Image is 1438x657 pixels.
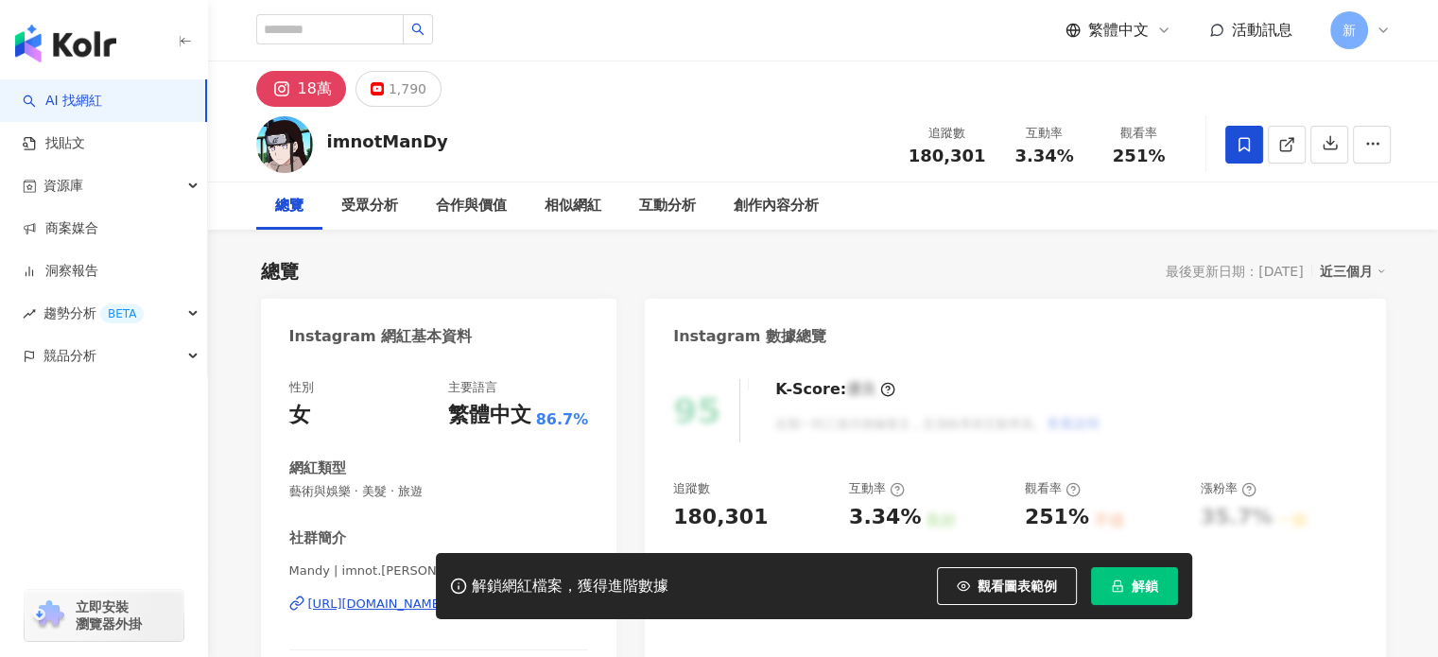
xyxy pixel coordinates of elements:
[275,195,303,217] div: 總覽
[25,590,183,641] a: chrome extension立即安裝 瀏覽器外掛
[15,25,116,62] img: logo
[937,567,1077,605] button: 觀看圖表範例
[23,134,85,153] a: 找貼文
[1103,124,1175,143] div: 觀看率
[1201,480,1256,497] div: 漲粉率
[23,92,102,111] a: searchAI 找網紅
[673,326,826,347] div: Instagram 數據總覽
[639,195,696,217] div: 互動分析
[1232,21,1292,39] span: 活動訊息
[261,258,299,285] div: 總覽
[909,124,986,143] div: 追蹤數
[43,335,96,377] span: 競品分析
[448,379,497,396] div: 主要語言
[1113,147,1166,165] span: 251%
[1132,579,1158,594] span: 解鎖
[978,579,1057,594] span: 觀看圖表範例
[1009,124,1081,143] div: 互動率
[289,379,314,396] div: 性別
[909,146,986,165] span: 180,301
[76,598,142,632] span: 立即安裝 瀏覽器外掛
[849,503,921,532] div: 3.34%
[256,116,313,173] img: KOL Avatar
[327,130,448,153] div: imnotManDy
[436,195,507,217] div: 合作與價值
[1025,480,1081,497] div: 觀看率
[43,292,144,335] span: 趨勢分析
[734,195,819,217] div: 創作內容分析
[448,401,531,430] div: 繁體中文
[1088,20,1149,41] span: 繁體中文
[1091,567,1178,605] button: 解鎖
[472,577,668,596] div: 解鎖網紅檔案，獲得進階數據
[389,76,426,102] div: 1,790
[1343,20,1356,41] span: 新
[341,195,398,217] div: 受眾分析
[43,164,83,207] span: 資源庫
[355,71,442,107] button: 1,790
[289,401,310,430] div: 女
[289,458,346,478] div: 網紅類型
[849,480,905,497] div: 互動率
[673,480,710,497] div: 追蹤數
[100,304,144,323] div: BETA
[1014,147,1073,165] span: 3.34%
[23,219,98,238] a: 商案媒合
[23,262,98,281] a: 洞察報告
[1111,579,1124,593] span: lock
[289,483,589,500] span: 藝術與娛樂 · 美髮 · 旅遊
[673,503,768,532] div: 180,301
[289,326,473,347] div: Instagram 網紅基本資料
[1025,503,1089,532] div: 251%
[775,379,895,400] div: K-Score :
[289,528,346,548] div: 社群簡介
[298,76,332,102] div: 18萬
[23,307,36,320] span: rise
[30,600,67,631] img: chrome extension
[411,23,424,36] span: search
[1320,259,1386,284] div: 近三個月
[545,195,601,217] div: 相似網紅
[1166,264,1303,279] div: 最後更新日期：[DATE]
[536,409,589,430] span: 86.7%
[256,71,346,107] button: 18萬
